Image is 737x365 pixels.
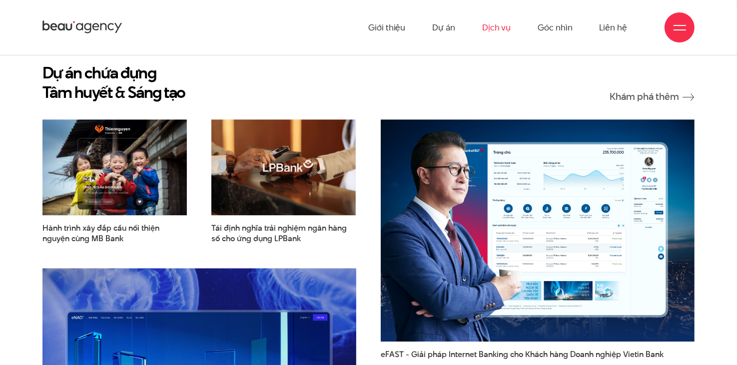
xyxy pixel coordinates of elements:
[479,349,508,360] span: Banking
[211,223,356,244] span: Tái định nghĩa trải nghiệm ngân hàng
[570,349,594,360] span: Doanh
[211,223,356,244] a: Tái định nghĩa trải nghiệm ngân hàngsố cho ứng dụng LPBank
[610,92,695,102] a: Khám phá thêm
[449,349,477,360] span: Internet
[510,349,523,360] span: cho
[381,349,404,360] span: eFAST
[411,349,426,360] span: Giải
[211,233,301,244] span: số cho ứng dụng LPBank
[596,349,621,360] span: nghiệp
[42,63,185,102] h2: Dự án chứa đựng Tâm huyết & Sáng tạo
[42,233,123,244] span: nguyện cùng MB Bank
[550,349,568,360] span: hàng
[646,349,664,360] span: Bank
[406,349,409,360] span: -
[428,349,447,360] span: pháp
[525,349,548,360] span: Khách
[42,223,187,244] a: Hành trình xây đắp cầu nối thiệnnguyện cùng MB Bank
[42,223,187,244] span: Hành trình xây đắp cầu nối thiện
[623,349,644,360] span: Vietin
